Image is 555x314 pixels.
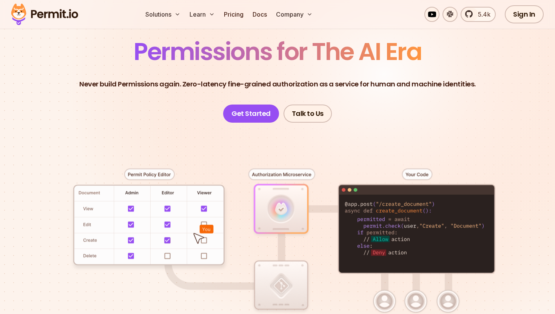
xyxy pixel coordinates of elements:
a: Talk to Us [284,105,332,123]
a: Docs [250,7,270,22]
span: Permissions for The AI Era [134,35,421,68]
button: Solutions [142,7,183,22]
span: 5.4k [473,10,490,19]
a: Pricing [221,7,247,22]
a: Get Started [223,105,279,123]
a: Sign In [505,5,544,23]
button: Learn [187,7,218,22]
img: Permit logo [8,2,82,27]
button: Company [273,7,316,22]
a: 5.4k [461,7,496,22]
p: Never build Permissions again. Zero-latency fine-grained authorization as a service for human and... [79,79,476,89]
